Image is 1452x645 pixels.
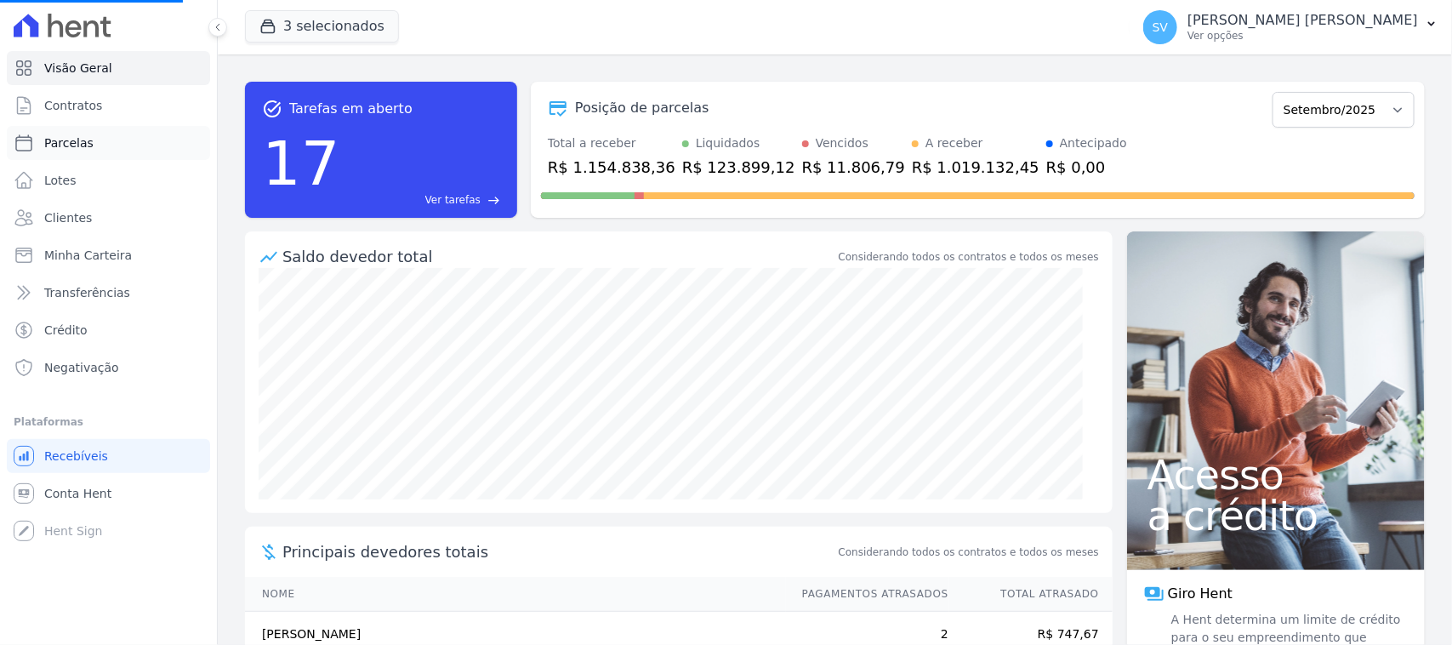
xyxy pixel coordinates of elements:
[7,351,210,385] a: Negativação
[912,156,1039,179] div: R$ 1.019.132,45
[1147,495,1404,536] span: a crédito
[696,134,760,152] div: Liquidados
[7,163,210,197] a: Lotes
[816,134,868,152] div: Vencidos
[44,134,94,151] span: Parcelas
[1187,12,1418,29] p: [PERSON_NAME] [PERSON_NAME]
[44,284,130,301] span: Transferências
[7,477,210,511] a: Conta Hent
[575,98,709,118] div: Posição de parcelas
[425,192,481,208] span: Ver tarefas
[282,245,835,268] div: Saldo devedor total
[548,156,675,179] div: R$ 1.154.838,36
[44,322,88,339] span: Crédito
[802,156,905,179] div: R$ 11.806,79
[7,276,210,310] a: Transferências
[44,97,102,114] span: Contratos
[925,134,983,152] div: A receber
[1060,134,1127,152] div: Antecipado
[7,126,210,160] a: Parcelas
[7,51,210,85] a: Visão Geral
[839,545,1099,560] span: Considerando todos os contratos e todos os meses
[245,577,786,612] th: Nome
[44,60,112,77] span: Visão Geral
[7,88,210,123] a: Contratos
[7,201,210,235] a: Clientes
[1187,29,1418,43] p: Ver opções
[1046,156,1127,179] div: R$ 0,00
[1130,3,1452,51] button: SV [PERSON_NAME] [PERSON_NAME] Ver opções
[1153,21,1168,33] span: SV
[44,247,132,264] span: Minha Carteira
[44,485,111,502] span: Conta Hent
[14,412,203,432] div: Plataformas
[44,359,119,376] span: Negativação
[548,134,675,152] div: Total a receber
[487,194,500,207] span: east
[262,119,340,208] div: 17
[282,540,835,563] span: Principais devedores totais
[262,99,282,119] span: task_alt
[1168,584,1233,604] span: Giro Hent
[786,577,949,612] th: Pagamentos Atrasados
[682,156,795,179] div: R$ 123.899,12
[289,99,413,119] span: Tarefas em aberto
[44,448,108,465] span: Recebíveis
[839,249,1099,265] div: Considerando todos os contratos e todos os meses
[245,10,399,43] button: 3 selecionados
[949,577,1113,612] th: Total Atrasado
[7,439,210,473] a: Recebíveis
[347,192,500,208] a: Ver tarefas east
[7,313,210,347] a: Crédito
[44,209,92,226] span: Clientes
[7,238,210,272] a: Minha Carteira
[1147,454,1404,495] span: Acesso
[44,172,77,189] span: Lotes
